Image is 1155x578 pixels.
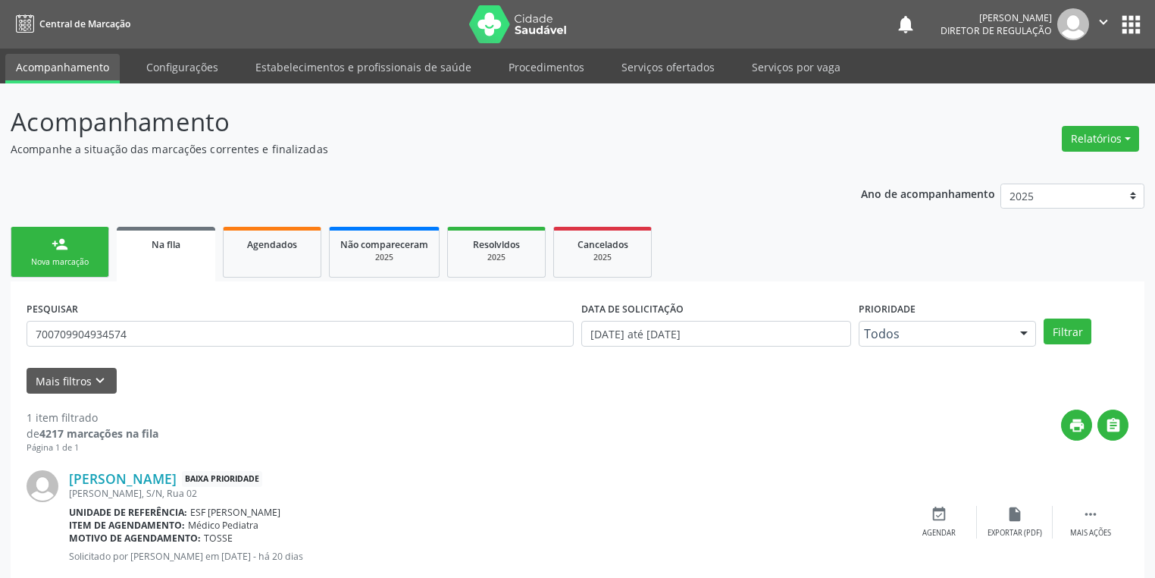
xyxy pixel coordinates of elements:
button: Filtrar [1044,319,1091,344]
b: Motivo de agendamento: [69,532,201,545]
input: Nome, CNS [27,321,574,347]
div: [PERSON_NAME], S/N, Rua 02 [69,487,901,500]
a: Serviços ofertados [611,54,725,80]
button: Relatórios [1062,126,1139,152]
p: Ano de acompanhamento [861,184,995,203]
div: Exportar (PDF) [988,528,1042,539]
div: Agendar [922,528,956,539]
span: Cancelados [577,238,628,251]
span: Todos [864,326,1005,341]
div: Mais ações [1070,528,1111,539]
p: Solicitado por [PERSON_NAME] em [DATE] - há 20 dias [69,550,901,563]
strong: 4217 marcações na fila [39,426,158,441]
a: Serviços por vaga [741,54,851,80]
span: Médico Pediatra [188,519,258,532]
img: img [1057,8,1089,40]
input: Selecione um intervalo [581,321,851,347]
div: 2025 [340,252,428,263]
a: [PERSON_NAME] [69,470,177,487]
button: apps [1118,11,1144,38]
button: print [1061,410,1092,441]
span: Na fila [152,238,180,251]
i:  [1105,417,1122,434]
img: img [27,470,58,502]
a: Configurações [136,54,229,80]
span: Agendados [247,238,297,251]
i: event_available [931,506,947,523]
i: insert_drive_file [1006,506,1023,523]
a: Procedimentos [498,54,595,80]
p: Acompanhe a situação das marcações correntes e finalizadas [11,141,804,157]
label: PESQUISAR [27,297,78,321]
button: notifications [895,14,916,35]
a: Estabelecimentos e profissionais de saúde [245,54,482,80]
i:  [1095,14,1112,30]
b: Unidade de referência: [69,506,187,519]
label: Prioridade [859,297,916,321]
label: DATA DE SOLICITAÇÃO [581,297,684,321]
button:  [1089,8,1118,40]
div: [PERSON_NAME] [941,11,1052,24]
span: Resolvidos [473,238,520,251]
div: person_add [52,236,68,253]
button: Mais filtroskeyboard_arrow_down [27,368,117,394]
i: print [1069,417,1085,434]
i: keyboard_arrow_down [92,372,108,389]
div: Nova marcação [22,256,98,268]
span: ESF [PERSON_NAME] [190,506,280,519]
b: Item de agendamento: [69,519,185,532]
span: Central de Marcação [39,17,130,30]
i:  [1082,506,1099,523]
p: Acompanhamento [11,103,804,141]
div: 2025 [565,252,640,263]
div: 2025 [459,252,534,263]
span: Diretor de regulação [941,24,1052,37]
div: Página 1 de 1 [27,441,158,454]
a: Acompanhamento [5,54,120,83]
div: de [27,426,158,441]
a: Central de Marcação [11,11,130,36]
div: 1 item filtrado [27,410,158,426]
span: TOSSE [204,532,233,545]
span: Não compareceram [340,238,428,251]
span: Baixa Prioridade [182,471,262,487]
button:  [1097,410,1128,441]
